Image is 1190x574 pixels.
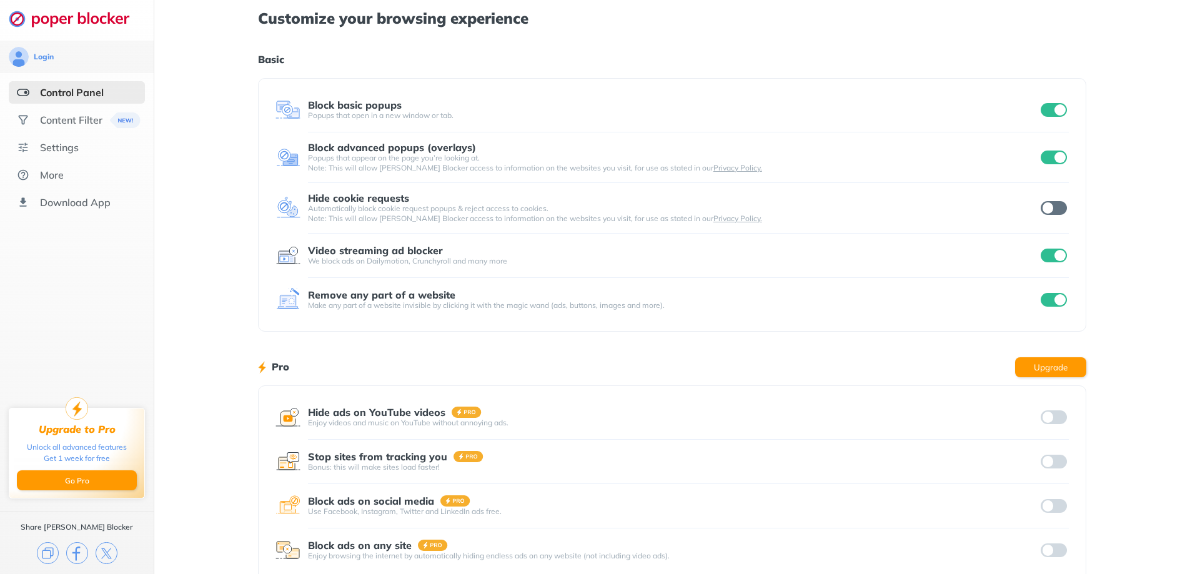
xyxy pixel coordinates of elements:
div: Download App [40,196,111,209]
div: Control Panel [40,86,104,99]
div: We block ads on Dailymotion, Crunchyroll and many more [308,256,1039,266]
div: Block ads on social media [308,495,434,507]
div: Popups that appear on the page you’re looking at. Note: This will allow [PERSON_NAME] Blocker acc... [308,153,1039,173]
img: pro-badge.svg [418,540,448,551]
div: Login [34,52,54,62]
a: Privacy Policy. [713,163,762,172]
img: feature icon [275,493,300,518]
div: Remove any part of a website [308,289,455,300]
div: Enjoy videos and music on YouTube without annoying ads. [308,418,1039,428]
h1: Pro [272,359,289,375]
div: Bonus: this will make sites load faster! [308,462,1039,472]
img: about.svg [17,169,29,181]
div: Enjoy browsing the internet by automatically hiding endless ads on any website (not including vid... [308,551,1039,561]
img: facebook.svg [66,542,88,564]
div: Block basic popups [308,99,402,111]
button: Upgrade [1015,357,1086,377]
div: Make any part of a website invisible by clicking it with the magic wand (ads, buttons, images and... [308,300,1039,310]
img: feature icon [275,97,300,122]
div: Use Facebook, Instagram, Twitter and LinkedIn ads free. [308,507,1039,517]
img: copy.svg [37,542,59,564]
img: pro-badge.svg [452,407,482,418]
img: feature icon [275,145,300,170]
img: features-selected.svg [17,86,29,99]
div: Share [PERSON_NAME] Blocker [21,522,133,532]
img: feature icon [275,195,300,220]
div: Get 1 week for free [44,453,110,464]
div: Stop sites from tracking you [308,451,447,462]
img: lighting bolt [258,360,266,375]
div: Unlock all advanced features [27,442,127,453]
div: Hide cookie requests [308,192,409,204]
img: feature icon [275,449,300,474]
div: Upgrade to Pro [39,423,116,435]
img: feature icon [275,405,300,430]
h1: Customize your browsing experience [258,10,1086,26]
div: Automatically block cookie request popups & reject access to cookies. Note: This will allow [PERS... [308,204,1039,224]
div: Block ads on any site [308,540,412,551]
img: social.svg [17,114,29,126]
img: feature icon [275,287,300,312]
div: Settings [40,141,79,154]
div: Hide ads on YouTube videos [308,407,445,418]
div: Content Filter [40,114,102,126]
img: avatar.svg [9,47,29,67]
div: More [40,169,64,181]
img: upgrade-to-pro.svg [66,397,88,420]
img: x.svg [96,542,117,564]
img: pro-badge.svg [454,451,483,462]
h1: Basic [258,51,1086,67]
div: Popups that open in a new window or tab. [308,111,1039,121]
img: feature icon [275,538,300,563]
img: logo-webpage.svg [9,10,143,27]
img: download-app.svg [17,196,29,209]
img: menuBanner.svg [110,112,141,128]
img: settings.svg [17,141,29,154]
img: feature icon [275,243,300,268]
div: Video streaming ad blocker [308,245,443,256]
a: Privacy Policy. [713,214,762,223]
img: pro-badge.svg [440,495,470,507]
button: Go Pro [17,470,137,490]
div: Block advanced popups (overlays) [308,142,476,153]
